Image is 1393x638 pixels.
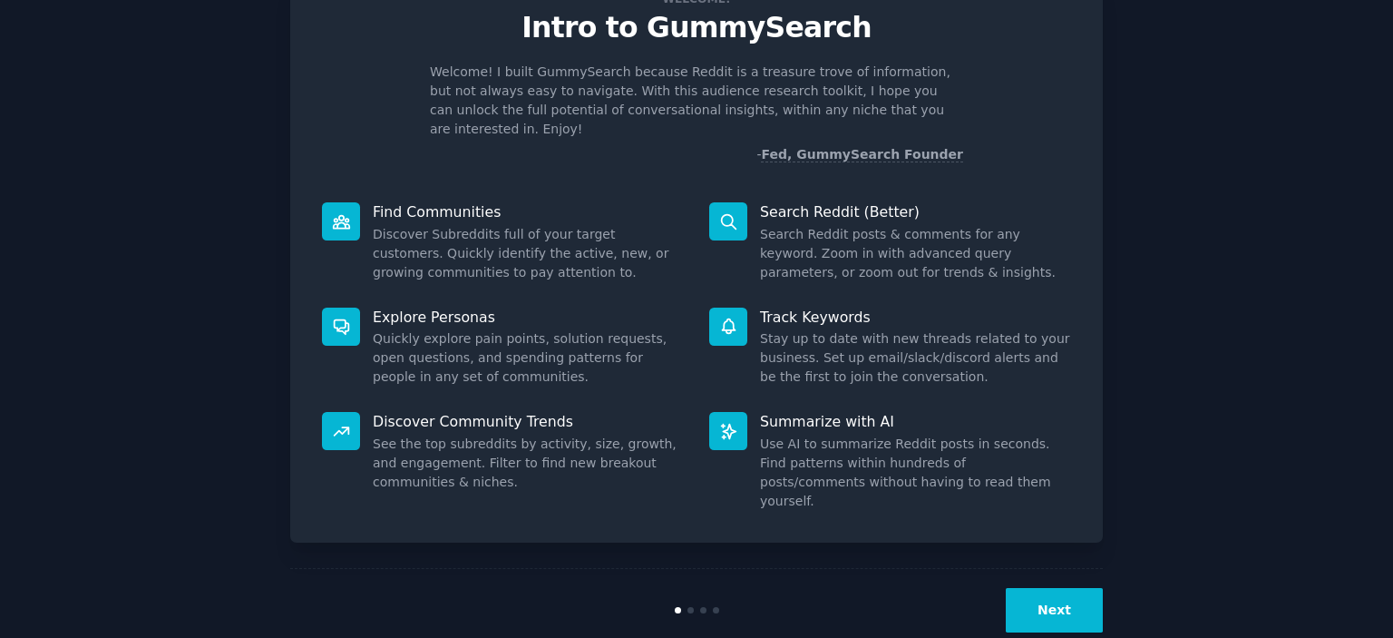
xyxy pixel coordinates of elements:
[1006,588,1103,633] button: Next
[760,412,1071,431] p: Summarize with AI
[760,225,1071,282] dd: Search Reddit posts & comments for any keyword. Zoom in with advanced query parameters, or zoom o...
[760,329,1071,387] dd: Stay up to date with new threads related to your business. Set up email/slack/discord alerts and ...
[760,435,1071,511] dd: Use AI to summarize Reddit posts in seconds. Find patterns within hundreds of posts/comments with...
[373,202,684,221] p: Find Communities
[760,202,1071,221] p: Search Reddit (Better)
[373,308,684,327] p: Explore Personas
[760,308,1071,327] p: Track Keywords
[373,412,684,431] p: Discover Community Trends
[373,329,684,387] dd: Quickly explore pain points, solution requests, open questions, and spending patterns for people ...
[309,12,1084,44] p: Intro to GummySearch
[373,435,684,492] dd: See the top subreddits by activity, size, growth, and engagement. Filter to find new breakout com...
[761,147,963,162] a: Fed, GummySearch Founder
[373,225,684,282] dd: Discover Subreddits full of your target customers. Quickly identify the active, new, or growing c...
[756,145,963,164] div: -
[430,63,963,139] p: Welcome! I built GummySearch because Reddit is a treasure trove of information, but not always ea...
